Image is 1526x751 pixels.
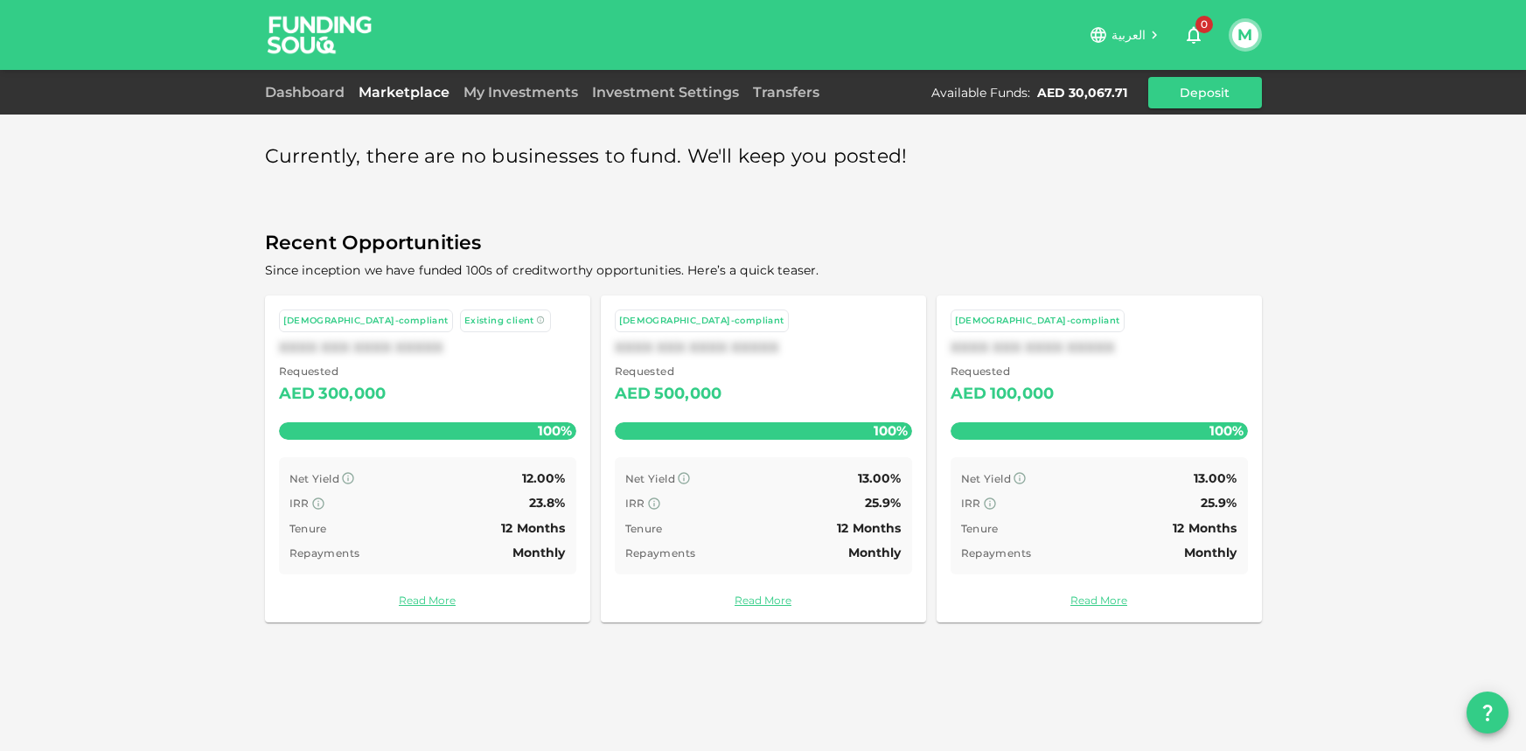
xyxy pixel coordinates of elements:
a: [DEMOGRAPHIC_DATA]-compliant Existing clientXXXX XXX XXXX XXXXX Requested AED300,000100% Net Yiel... [265,296,590,622]
span: 13.00% [1194,470,1237,486]
button: M [1232,22,1258,48]
a: Investment Settings [585,84,746,101]
a: Read More [951,592,1248,608]
span: Monthly [848,545,902,560]
span: Requested [951,363,1055,380]
span: العربية [1111,27,1146,43]
div: [DEMOGRAPHIC_DATA]-compliant [619,314,784,329]
button: Deposit [1148,77,1262,108]
span: 0 [1195,16,1213,33]
div: XXXX XXX XXXX XXXXX [615,339,912,356]
span: Tenure [625,522,663,535]
span: 12 Months [1173,520,1237,536]
span: 25.9% [1201,495,1237,511]
a: Transfers [746,84,826,101]
span: Tenure [961,522,999,535]
span: IRR [961,497,981,510]
div: AED [615,380,651,408]
div: 300,000 [318,380,386,408]
span: IRR [289,497,310,510]
span: Repayments [961,546,1032,560]
a: [DEMOGRAPHIC_DATA]-compliantXXXX XXX XXXX XXXXX Requested AED500,000100% Net Yield 13.00% IRR 25.... [601,296,926,622]
span: Net Yield [289,472,340,485]
span: Monthly [512,545,566,560]
div: XXXX XXX XXXX XXXXX [951,339,1248,356]
a: [DEMOGRAPHIC_DATA]-compliantXXXX XXX XXXX XXXXX Requested AED100,000100% Net Yield 13.00% IRR 25.... [937,296,1262,622]
span: 23.8% [529,495,566,511]
span: Requested [615,363,722,380]
div: XXXX XXX XXXX XXXXX [279,339,576,356]
a: Marketplace [352,84,456,101]
span: Requested [279,363,387,380]
span: 100% [533,418,576,443]
div: 500,000 [654,380,721,408]
span: Net Yield [961,472,1012,485]
div: [DEMOGRAPHIC_DATA]-compliant [283,314,449,329]
div: AED [951,380,986,408]
span: Currently, there are no businesses to fund. We'll keep you posted! [265,140,908,174]
span: Recent Opportunities [265,226,1262,261]
div: Available Funds : [931,84,1030,101]
span: 13.00% [858,470,902,486]
span: 12.00% [522,470,566,486]
span: Repayments [625,546,696,560]
span: 12 Months [501,520,565,536]
span: 25.9% [865,495,902,511]
span: Existing client [464,315,534,326]
button: 0 [1176,17,1211,52]
a: Read More [615,592,912,608]
span: 100% [1205,418,1248,443]
span: Net Yield [625,472,676,485]
span: 100% [869,418,912,443]
a: My Investments [456,84,585,101]
div: [DEMOGRAPHIC_DATA]-compliant [955,314,1120,329]
div: AED [279,380,315,408]
button: question [1467,692,1509,734]
span: Tenure [289,522,327,535]
a: Read More [279,592,576,608]
span: Monthly [1184,545,1237,560]
div: AED 30,067.71 [1037,84,1127,101]
span: Repayments [289,546,360,560]
a: Dashboard [265,84,352,101]
span: 12 Months [837,520,901,536]
span: IRR [625,497,645,510]
div: 100,000 [990,380,1054,408]
span: Since inception we have funded 100s of creditworthy opportunities. Here’s a quick teaser. [265,262,819,278]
